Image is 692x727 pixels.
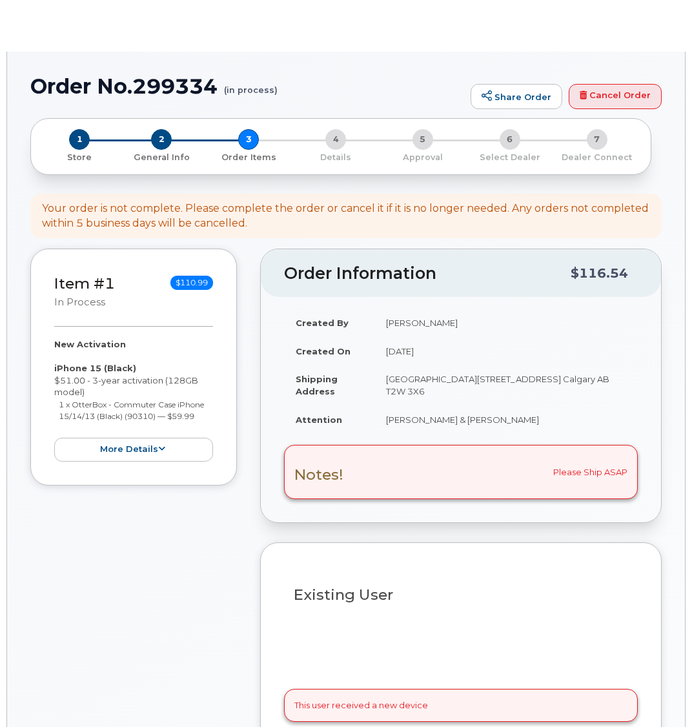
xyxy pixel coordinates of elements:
[54,339,126,349] strong: New Activation
[224,75,278,95] small: (in process)
[151,129,172,150] span: 2
[30,75,464,97] h1: Order No.299334
[296,374,338,396] strong: Shipping Address
[59,400,204,422] small: 1 x OtterBox - Commuter Case iPhone 15/14/13 (Black) (90310) — $59.99
[374,337,638,365] td: [DATE]
[374,309,638,337] td: [PERSON_NAME]
[296,318,349,328] strong: Created By
[54,438,213,462] button: more details
[54,274,115,292] a: Item #1
[471,84,562,110] a: Share Order
[54,296,105,308] small: in process
[69,129,90,150] span: 1
[571,261,628,285] div: $116.54
[123,152,200,163] p: General Info
[294,587,628,603] h3: Existing User
[54,338,213,462] div: $51.00 - 3-year activation (128GB model)
[294,467,343,483] h3: Notes!
[284,265,571,283] h2: Order Information
[374,365,638,405] td: [GEOGRAPHIC_DATA][STREET_ADDRESS] Calgary AB T2W 3X6
[42,201,650,231] div: Your order is not complete. Please complete the order or cancel it if it is no longer needed. Any...
[296,415,342,425] strong: Attention
[170,276,213,290] span: $110.99
[284,689,638,721] div: This user received a new device
[54,363,136,373] strong: iPhone 15 (Black)
[284,445,638,499] div: Please Ship ASAP
[296,346,351,356] strong: Created On
[374,405,638,434] td: [PERSON_NAME] & [PERSON_NAME]
[118,150,205,163] a: 2 General Info
[569,84,662,110] a: Cancel Order
[41,150,118,163] a: 1 Store
[46,152,113,163] p: Store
